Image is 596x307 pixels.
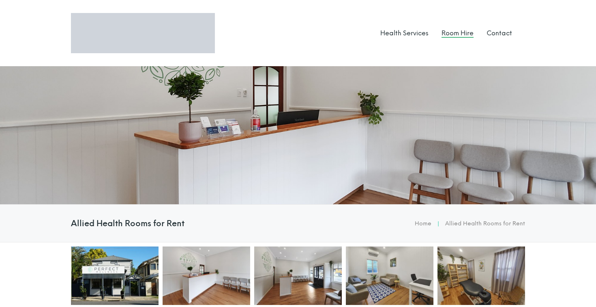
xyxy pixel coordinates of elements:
li: Allied Health Rooms for Rent [445,219,525,229]
img: Logo Perfect Wellness 710x197 [71,13,215,53]
a: Contact [487,29,512,37]
li: | [431,219,445,229]
a: Health Services [380,29,429,37]
h4: Allied Health Rooms for Rent [71,218,184,228]
a: Home [415,220,431,227]
a: Room Hire [442,29,474,37]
